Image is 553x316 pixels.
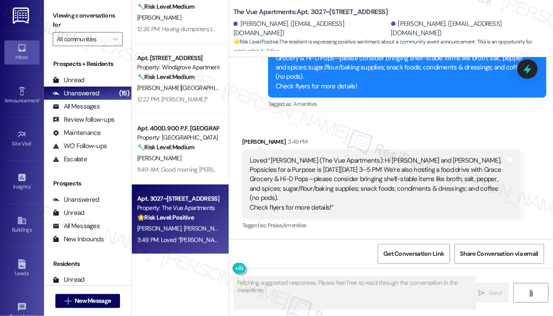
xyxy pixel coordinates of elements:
[268,98,546,110] div: Tagged as:
[137,84,240,92] span: [PERSON_NAME][GEOGRAPHIC_DATA]
[4,40,40,64] a: Inbox
[137,154,181,162] span: [PERSON_NAME]
[137,73,194,81] strong: 🔧 Risk Level: Medium
[137,203,218,213] div: Property: The Vue Apartments
[4,127,40,151] a: Site Visit •
[53,128,101,138] div: Maintenance
[4,257,40,280] a: Leads
[137,95,208,103] div: 12:22 PM: [PERSON_NAME]*
[137,133,218,142] div: Property: [GEOGRAPHIC_DATA]
[39,96,40,102] span: •
[479,290,485,297] i: 
[75,296,111,305] span: New Message
[234,276,476,309] textarea: Fetching suggested responses. Please feel free to read through the conversation in the meantime.
[455,244,544,264] button: Share Conversation via email
[13,7,31,24] img: ResiDesk Logo
[286,137,308,146] div: 3:49 PM
[276,35,532,91] div: Hi [PERSON_NAME] and [PERSON_NAME], Popsicles for a Purpose is [DATE][DATE] 3–5 PM! We’re also ho...
[44,259,131,269] div: Residents
[233,19,389,38] div: [PERSON_NAME]. ([EMAIL_ADDRESS][DOMAIN_NAME])
[53,115,114,124] div: Review follow-ups
[233,38,279,45] strong: 🌟 Risk Level: Positive
[294,100,317,108] span: Amenities
[233,7,388,17] b: The Vue Apartments: Apt. 3027~[STREET_ADDRESS]
[233,37,553,56] span: : The resident is expressing positive sentiment about a community event announcement. This is an ...
[53,102,100,111] div: All Messages
[53,275,84,284] div: Unread
[32,139,33,145] span: •
[4,170,40,194] a: Insights •
[44,179,131,188] div: Prospects
[137,143,194,151] strong: 🔧 Risk Level: Medium
[53,142,107,151] div: WO Follow-ups
[460,249,538,258] span: Share Conversation via email
[137,225,184,232] span: [PERSON_NAME]
[117,87,131,100] div: (15)
[383,249,444,258] span: Get Conversation Link
[378,244,450,264] button: Get Conversation Link
[137,214,194,222] strong: 🌟 Risk Level: Positive
[242,219,520,232] div: Tagged as:
[53,222,100,231] div: All Messages
[53,89,99,98] div: Unanswered
[137,14,181,22] span: [PERSON_NAME]
[283,222,306,229] span: Amenities
[268,222,283,229] span: Praise ,
[137,63,218,72] div: Property: Windigrove Apartments
[30,182,32,189] span: •
[137,3,194,11] strong: 🔧 Risk Level: Medium
[137,54,218,63] div: Apt. [STREET_ADDRESS]
[53,208,84,218] div: Unread
[113,36,118,43] i: 
[528,290,534,297] i: 
[55,294,120,308] button: New Message
[242,137,520,149] div: [PERSON_NAME]
[184,225,228,232] span: [PERSON_NAME]
[53,76,84,85] div: Unread
[472,283,509,303] button: Send
[137,124,218,133] div: Apt. 400D, 900 P.F. [GEOGRAPHIC_DATA]
[65,298,71,305] i: 
[57,32,109,46] input: All communities
[53,9,123,32] label: Viewing conversations for
[391,19,547,38] div: [PERSON_NAME]. ([EMAIL_ADDRESS][DOMAIN_NAME])
[44,59,131,69] div: Prospects + Residents
[4,213,40,237] a: Buildings
[137,194,218,203] div: Apt. 3027~[STREET_ADDRESS]
[53,195,99,204] div: Unanswered
[489,288,502,298] span: Send
[53,235,104,244] div: New Inbounds
[250,156,506,213] div: Loved “[PERSON_NAME] (The Vue Apartments): Hi [PERSON_NAME] and [PERSON_NAME], Popsicles for a Pu...
[53,155,87,164] div: Escalate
